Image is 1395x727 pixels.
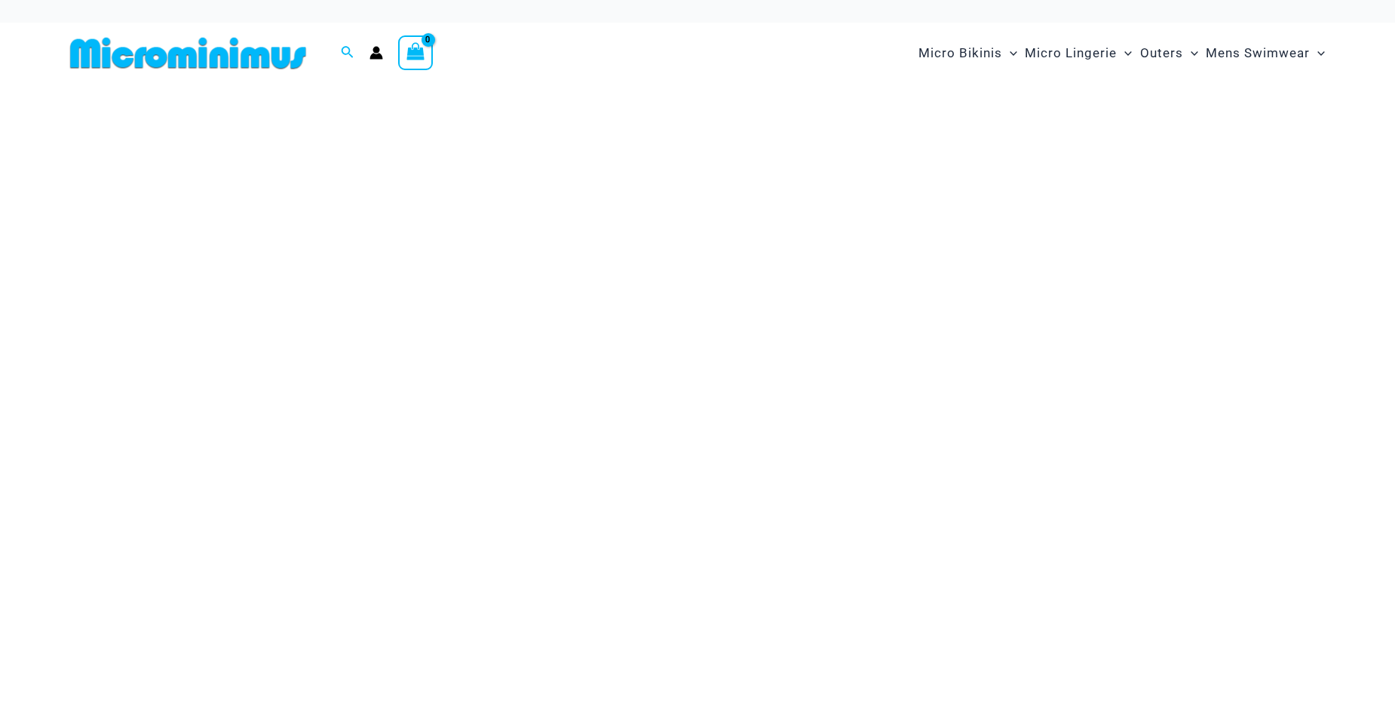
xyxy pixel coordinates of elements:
[1002,34,1017,72] span: Menu Toggle
[1025,34,1117,72] span: Micro Lingerie
[918,34,1002,72] span: Micro Bikinis
[61,100,1334,532] img: Waves Breaking Ocean Bikini Pack
[1140,34,1183,72] span: Outers
[912,28,1331,78] nav: Site Navigation
[1310,34,1325,72] span: Menu Toggle
[915,30,1021,76] a: Micro BikinisMenu ToggleMenu Toggle
[398,35,433,70] a: View Shopping Cart, empty
[1202,30,1329,76] a: Mens SwimwearMenu ToggleMenu Toggle
[369,46,383,60] a: Account icon link
[1136,30,1202,76] a: OutersMenu ToggleMenu Toggle
[64,36,312,70] img: MM SHOP LOGO FLAT
[1206,34,1310,72] span: Mens Swimwear
[1021,30,1136,76] a: Micro LingerieMenu ToggleMenu Toggle
[341,44,354,63] a: Search icon link
[1183,34,1198,72] span: Menu Toggle
[1117,34,1132,72] span: Menu Toggle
